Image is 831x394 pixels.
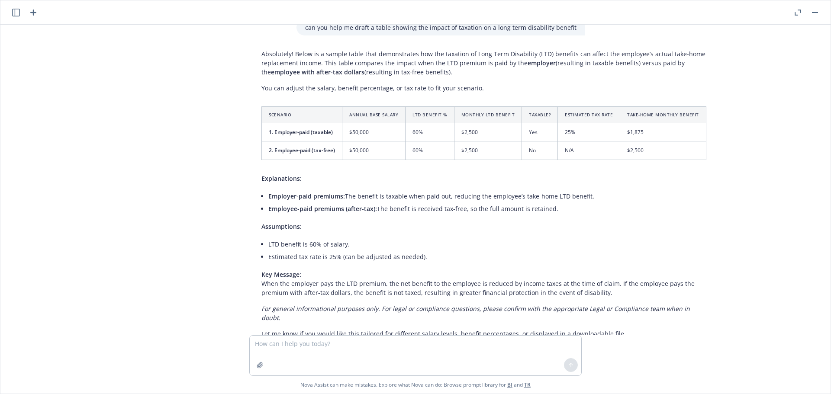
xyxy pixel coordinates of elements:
[261,304,690,322] em: For general informational purposes only. For legal or compliance questions, please confirm with t...
[507,381,512,388] a: BI
[268,250,706,263] li: Estimated tax rate is 25% (can be adjusted as needed).
[342,107,406,123] th: Annual Base Salary
[620,141,706,160] td: $2,500
[268,238,706,250] li: LTD benefit is 60% of salary.
[268,202,706,215] li: The benefit is received tax-free, so the full amount is retained.
[524,381,531,388] a: TR
[261,222,302,231] span: Assumptions:
[261,329,706,338] p: Let me know if you would like this tailored for different salary levels, benefit percentages, or ...
[300,376,531,394] span: Nova Assist can make mistakes. Explore what Nova can do: Browse prompt library for and
[269,147,335,154] span: 2. Employee-paid (tax-free)
[528,59,556,67] span: employer
[262,107,342,123] th: Scenario
[522,123,558,141] td: Yes
[406,107,454,123] th: LTD Benefit %
[454,123,522,141] td: $2,500
[261,270,706,297] p: When the employer pays the LTD premium, the net benefit to the employee is reduced by income taxe...
[268,205,377,213] span: Employee-paid premiums (after-tax):
[261,174,302,183] span: Explanations:
[558,123,620,141] td: 25%
[454,141,522,160] td: $2,500
[261,270,301,279] span: Key Message:
[271,68,364,76] span: employee with after-tax dollars
[268,192,345,200] span: Employer-paid premiums:
[522,141,558,160] td: No
[620,107,706,123] th: Take-home Monthly Benefit
[558,141,620,160] td: N/A
[620,123,706,141] td: $1,875
[454,107,522,123] th: Monthly LTD Benefit
[261,49,706,77] p: Absolutely! Below is a sample table that demonstrates how the taxation of Long Term Disability (L...
[406,141,454,160] td: 60%
[261,83,706,93] p: You can adjust the salary, benefit percentage, or tax rate to fit your scenario.
[268,190,706,202] li: The benefit is taxable when paid out, reducing the employee’s take-home LTD benefit.
[342,141,406,160] td: $50,000
[269,128,333,136] span: 1. Employer-paid (taxable)
[342,123,406,141] td: $50,000
[406,123,454,141] td: 60%
[522,107,558,123] th: Taxable?
[305,23,577,32] p: can you help me draft a table showing the impact of taxation on a long term disability benefit
[558,107,620,123] th: Estimated Tax Rate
